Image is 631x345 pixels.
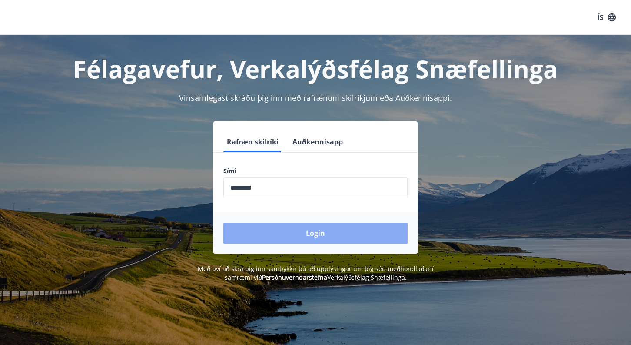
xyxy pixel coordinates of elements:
[262,273,327,281] a: Persónuverndarstefna
[13,52,618,85] h1: Félagavefur, Verkalýðsfélag Snæfellinga
[223,167,408,175] label: Sími
[179,93,452,103] span: Vinsamlegast skráðu þig inn með rafrænum skilríkjum eða Auðkennisappi.
[593,10,621,25] button: ÍS
[223,131,282,152] button: Rafræn skilríki
[289,131,346,152] button: Auðkennisapp
[198,265,434,281] span: Með því að skrá þig inn samþykkir þú að upplýsingar um þig séu meðhöndlaðar í samræmi við Verkalý...
[223,223,408,244] button: Login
